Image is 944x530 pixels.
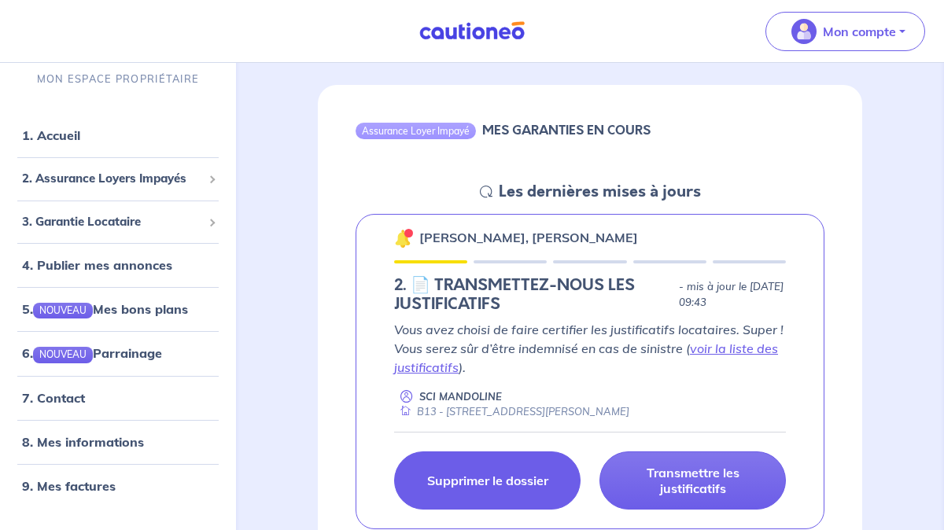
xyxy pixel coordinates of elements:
span: 2. Assurance Loyers Impayés [22,171,202,189]
a: Transmettre les justificatifs [599,451,786,510]
a: 6.NOUVEAUParrainage [22,346,162,362]
p: Vous avez choisi de faire certifier les justificatifs locataires. Super ! Vous serez sûr d’être i... [394,320,786,377]
h5: Les dernières mises à jours [499,182,701,201]
h6: MES GARANTIES EN COURS [482,123,651,138]
div: 5.NOUVEAUMes bons plans [6,294,230,326]
div: 1. Accueil [6,120,230,152]
img: Cautioneo [413,21,531,41]
p: Mon compte [823,22,896,41]
button: illu_account_valid_menu.svgMon compte [765,12,925,51]
a: 1. Accueil [22,128,80,144]
a: 5.NOUVEAUMes bons plans [22,302,188,318]
a: 9. Mes factures [22,478,116,494]
p: Transmettre les justificatifs [619,465,766,496]
p: - mis à jour le [DATE] 09:43 [679,279,786,311]
p: Supprimer le dossier [427,473,548,488]
div: B13 - [STREET_ADDRESS][PERSON_NAME] [394,404,629,419]
a: Supprimer le dossier [394,451,581,510]
p: [PERSON_NAME], [PERSON_NAME] [419,228,638,247]
div: 8. Mes informations [6,426,230,458]
a: 8. Mes informations [22,434,144,450]
a: voir la liste des justificatifs [394,340,778,375]
a: 4. Publier mes annonces [22,258,172,274]
div: 2. Assurance Loyers Impayés [6,164,230,195]
p: MON ESPACE PROPRIÉTAIRE [37,72,199,86]
span: 3. Garantie Locataire [22,213,202,231]
div: 6.NOUVEAUParrainage [6,338,230,370]
div: 4. Publier mes annonces [6,250,230,282]
div: 9. Mes factures [6,470,230,502]
img: illu_account_valid_menu.svg [791,19,817,44]
div: state: DOCUMENTS-IN-PROGRESS, Context: NEW,CHOOSE-CERTIFICATE,RELATIONSHIP,LESSOR-DOCUMENTS [394,276,786,314]
div: 3. Garantie Locataire [6,207,230,237]
div: 7. Contact [6,382,230,414]
p: SCI MANDOLINE [419,389,502,404]
img: 🔔 [394,229,413,248]
div: Assurance Loyer Impayé [356,123,476,138]
a: 7. Contact [22,390,85,406]
h5: 2.︎ 📄 TRANSMETTEZ-NOUS LES JUSTIFICATIFS [394,276,673,314]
